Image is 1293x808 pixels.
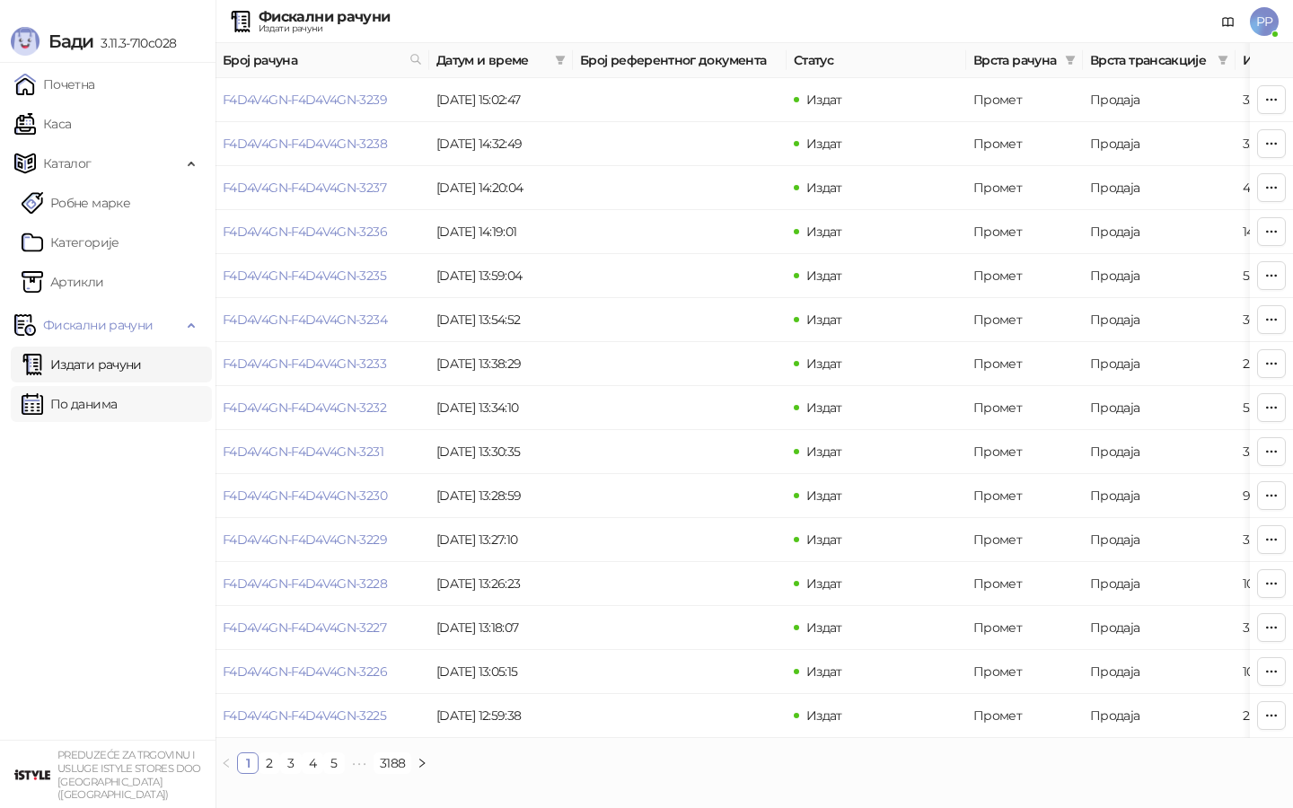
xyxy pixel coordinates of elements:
[966,254,1083,298] td: Промет
[966,386,1083,430] td: Промет
[11,27,40,56] img: Logo
[238,753,258,773] a: 1
[429,342,573,386] td: [DATE] 13:38:29
[429,518,573,562] td: [DATE] 13:27:10
[223,136,387,152] a: F4D4V4GN-F4D4V4GN-3238
[436,50,548,70] span: Датум и време
[429,298,573,342] td: [DATE] 13:54:52
[374,752,411,774] li: 3188
[215,752,237,774] button: left
[1083,650,1236,694] td: Продаја
[966,474,1083,518] td: Промет
[1090,50,1210,70] span: Врста трансакције
[215,254,429,298] td: F4D4V4GN-F4D4V4GN-3235
[1083,518,1236,562] td: Продаја
[787,43,966,78] th: Статус
[806,707,842,724] span: Издат
[215,474,429,518] td: F4D4V4GN-F4D4V4GN-3230
[14,757,50,793] img: 64x64-companyLogo-77b92cf4-9946-4f36-9751-bf7bb5fd2c7d.png
[93,35,176,51] span: 3.11.3-710c028
[237,752,259,774] li: 1
[215,342,429,386] td: F4D4V4GN-F4D4V4GN-3233
[966,43,1083,78] th: Врста рачуна
[1061,47,1079,74] span: filter
[223,400,386,416] a: F4D4V4GN-F4D4V4GN-3232
[280,752,302,774] li: 3
[215,518,429,562] td: F4D4V4GN-F4D4V4GN-3229
[806,619,842,636] span: Издат
[223,180,386,196] a: F4D4V4GN-F4D4V4GN-3237
[429,694,573,738] td: [DATE] 12:59:38
[215,122,429,166] td: F4D4V4GN-F4D4V4GN-3238
[1214,7,1243,36] a: Документација
[1083,298,1236,342] td: Продаја
[429,606,573,650] td: [DATE] 13:18:07
[806,356,842,372] span: Издат
[223,224,387,240] a: F4D4V4GN-F4D4V4GN-3236
[43,145,92,181] span: Каталог
[57,749,201,801] small: PREDUZEĆE ZA TRGOVINU I USLUGE ISTYLE STORES DOO [GEOGRAPHIC_DATA] ([GEOGRAPHIC_DATA])
[555,55,566,66] span: filter
[806,268,842,284] span: Издат
[966,166,1083,210] td: Промет
[966,650,1083,694] td: Промет
[1083,78,1236,122] td: Продаја
[223,312,387,328] a: F4D4V4GN-F4D4V4GN-3234
[215,298,429,342] td: F4D4V4GN-F4D4V4GN-3234
[1083,43,1236,78] th: Врста трансакције
[429,386,573,430] td: [DATE] 13:34:10
[221,758,232,768] span: left
[966,342,1083,386] td: Промет
[215,166,429,210] td: F4D4V4GN-F4D4V4GN-3237
[215,78,429,122] td: F4D4V4GN-F4D4V4GN-3239
[966,606,1083,650] td: Промет
[1250,7,1279,36] span: PP
[966,562,1083,606] td: Промет
[1083,474,1236,518] td: Продаја
[302,752,323,774] li: 4
[806,180,842,196] span: Издат
[259,752,280,774] li: 2
[429,210,573,254] td: [DATE] 14:19:01
[22,264,104,300] a: ArtikliАртикли
[22,386,117,422] a: По данима
[411,752,433,774] button: right
[429,122,573,166] td: [DATE] 14:32:49
[215,650,429,694] td: F4D4V4GN-F4D4V4GN-3226
[223,575,387,592] a: F4D4V4GN-F4D4V4GN-3228
[22,347,142,382] a: Издати рачуни
[223,663,387,680] a: F4D4V4GN-F4D4V4GN-3226
[223,92,387,108] a: F4D4V4GN-F4D4V4GN-3239
[22,224,119,260] a: Категорије
[429,430,573,474] td: [DATE] 13:30:35
[215,386,429,430] td: F4D4V4GN-F4D4V4GN-3232
[1083,166,1236,210] td: Продаја
[223,531,387,548] a: F4D4V4GN-F4D4V4GN-3229
[223,707,386,724] a: F4D4V4GN-F4D4V4GN-3225
[806,136,842,152] span: Издат
[551,47,569,74] span: filter
[259,10,390,24] div: Фискални рачуни
[806,92,842,108] span: Издат
[374,753,410,773] a: 3188
[223,50,402,70] span: Број рачуна
[14,106,71,142] a: Каса
[1083,122,1236,166] td: Продаја
[973,50,1058,70] span: Врста рачуна
[966,210,1083,254] td: Промет
[429,78,573,122] td: [DATE] 15:02:47
[215,430,429,474] td: F4D4V4GN-F4D4V4GN-3231
[215,562,429,606] td: F4D4V4GN-F4D4V4GN-3228
[806,531,842,548] span: Издат
[223,268,386,284] a: F4D4V4GN-F4D4V4GN-3235
[966,78,1083,122] td: Промет
[1083,430,1236,474] td: Продаја
[48,31,93,52] span: Бади
[1083,562,1236,606] td: Продаја
[223,444,383,460] a: F4D4V4GN-F4D4V4GN-3231
[806,400,842,416] span: Издат
[411,752,433,774] li: Следећа страна
[1083,342,1236,386] td: Продаја
[1214,47,1232,74] span: filter
[806,487,842,504] span: Издат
